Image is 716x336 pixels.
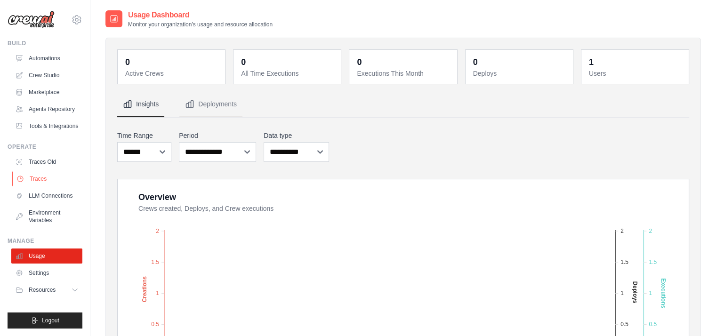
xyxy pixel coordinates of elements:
div: 0 [241,56,246,69]
dt: Active Crews [125,69,219,78]
tspan: 0.5 [151,321,159,328]
iframe: Chat Widget [669,291,716,336]
a: Traces Old [11,154,82,169]
text: Deploys [632,281,638,303]
nav: Tabs [117,92,689,117]
div: Build [8,40,82,47]
a: LLM Connections [11,188,82,203]
tspan: 1.5 [151,258,159,265]
button: Resources [11,282,82,297]
span: Resources [29,286,56,294]
dt: Deploys [473,69,567,78]
tspan: 1 [156,290,159,296]
text: Creations [141,276,148,302]
dt: Crews created, Deploys, and Crew executions [138,204,677,213]
a: Agents Repository [11,102,82,117]
tspan: 1 [649,290,652,296]
div: Overview [138,191,176,204]
tspan: 1 [620,290,624,296]
tspan: 0.5 [649,321,657,328]
a: Automations [11,51,82,66]
a: Settings [11,265,82,280]
span: Logout [42,317,59,324]
dt: Executions This Month [357,69,451,78]
tspan: 1.5 [649,258,657,265]
div: Operate [8,143,82,151]
a: Environment Variables [11,205,82,228]
a: Marketplace [11,85,82,100]
a: Tools & Integrations [11,119,82,134]
div: 1 [589,56,594,69]
button: Insights [117,92,164,117]
label: Period [179,131,256,140]
div: 0 [357,56,362,69]
a: Usage [11,248,82,264]
tspan: 0.5 [620,321,628,328]
h2: Usage Dashboard [128,9,273,21]
button: Logout [8,312,82,328]
label: Data type [264,131,329,140]
p: Monitor your organization's usage and resource allocation [128,21,273,28]
button: Deployments [179,92,242,117]
tspan: 1.5 [620,258,628,265]
dt: Users [589,69,683,78]
label: Time Range [117,131,171,140]
div: 0 [473,56,478,69]
a: Crew Studio [11,68,82,83]
tspan: 2 [156,227,159,234]
div: 0 [125,56,130,69]
text: Executions [660,278,667,308]
img: Logo [8,11,55,29]
a: Traces [12,171,83,186]
dt: All Time Executions [241,69,335,78]
tspan: 2 [649,227,652,234]
div: Manage [8,237,82,245]
tspan: 2 [620,227,624,234]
